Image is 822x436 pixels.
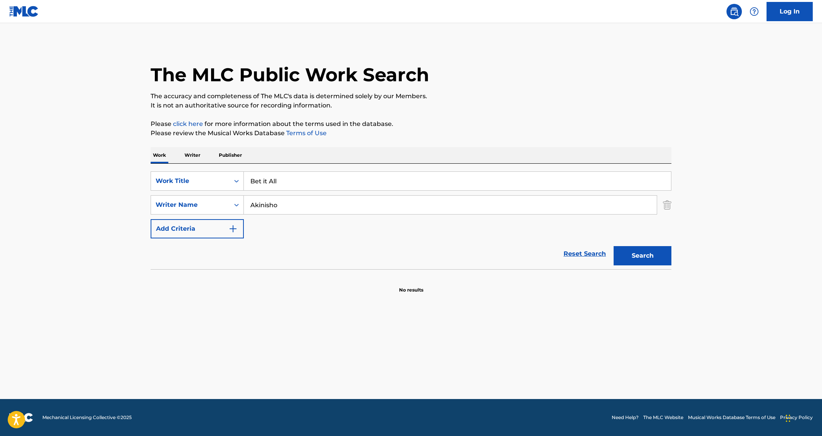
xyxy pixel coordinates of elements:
[42,414,132,421] span: Mechanical Licensing Collective © 2025
[9,413,33,422] img: logo
[151,219,244,238] button: Add Criteria
[747,4,762,19] div: Help
[151,129,671,138] p: Please review the Musical Works Database
[780,414,813,421] a: Privacy Policy
[783,399,822,436] iframe: Chat Widget
[663,195,671,215] img: Delete Criterion
[750,7,759,16] img: help
[726,4,742,19] a: Public Search
[151,119,671,129] p: Please for more information about the terms used in the database.
[767,2,813,21] a: Log In
[216,147,244,163] p: Publisher
[285,129,327,137] a: Terms of Use
[228,224,238,233] img: 9d2ae6d4665cec9f34b9.svg
[730,7,739,16] img: search
[156,200,225,210] div: Writer Name
[399,277,423,293] p: No results
[151,171,671,269] form: Search Form
[151,147,168,163] p: Work
[786,407,790,430] div: Drag
[182,147,203,163] p: Writer
[643,414,683,421] a: The MLC Website
[9,6,39,17] img: MLC Logo
[151,101,671,110] p: It is not an authoritative source for recording information.
[614,246,671,265] button: Search
[688,414,775,421] a: Musical Works Database Terms of Use
[156,176,225,186] div: Work Title
[151,63,429,86] h1: The MLC Public Work Search
[173,120,203,127] a: click here
[560,245,610,262] a: Reset Search
[151,92,671,101] p: The accuracy and completeness of The MLC's data is determined solely by our Members.
[612,414,639,421] a: Need Help?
